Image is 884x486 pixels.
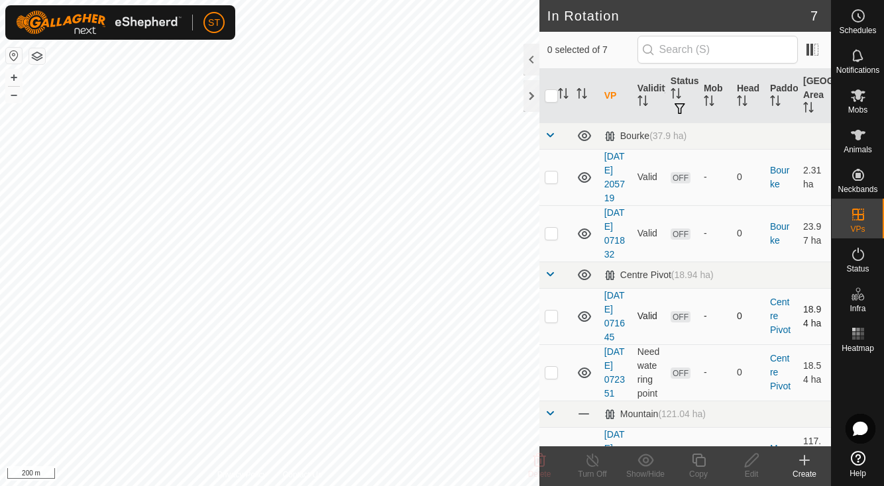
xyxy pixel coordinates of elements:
th: VP [599,69,632,123]
img: Gallagher Logo [16,11,182,34]
span: Schedules [839,26,876,34]
p-sorticon: Activate to sort [803,104,814,115]
td: Need watering point [632,344,665,401]
a: [DATE] 071832 [604,207,625,260]
a: Contact Us [283,469,322,481]
button: – [6,87,22,103]
span: VPs [850,225,865,233]
input: Search (S) [637,36,798,64]
h2: In Rotation [547,8,810,24]
p-sorticon: Activate to sort [770,97,781,108]
div: Show/Hide [619,468,672,480]
a: Mountain [770,443,790,467]
span: Neckbands [838,185,877,193]
a: [DATE] 104832 [604,429,625,481]
span: Animals [844,146,872,154]
th: Mob [698,69,732,123]
td: 0 [732,344,765,401]
td: 23.97 ha [798,205,831,262]
div: Edit [725,468,778,480]
span: (37.9 ha) [649,130,687,141]
span: OFF [671,228,691,240]
span: Infra [850,305,865,313]
a: Bourke [770,221,790,246]
span: OFF [671,311,691,322]
div: - [704,309,726,323]
td: 18.54 ha [798,344,831,401]
div: Copy [672,468,725,480]
div: - [704,170,726,184]
div: Turn Off [566,468,619,480]
td: 0 [732,149,765,205]
span: Notifications [836,66,879,74]
td: Valid [632,427,665,483]
span: Mobs [848,106,867,114]
a: Help [832,446,884,483]
button: Reset Map [6,48,22,64]
td: Valid [632,149,665,205]
a: Bourke [770,165,790,189]
div: - [704,226,726,240]
td: 18.94 ha [798,288,831,344]
td: 0 [732,288,765,344]
span: 0 selected of 7 [547,43,637,57]
span: Delete [528,469,551,479]
span: OFF [671,172,691,183]
p-sorticon: Activate to sort [671,90,681,101]
button: + [6,70,22,85]
div: Create [778,468,831,480]
th: Paddock [765,69,798,123]
td: 2.31 ha [798,149,831,205]
span: 7 [810,6,818,26]
td: 0 [732,427,765,483]
th: Validity [632,69,665,123]
p-sorticon: Activate to sort [558,90,569,101]
p-sorticon: Activate to sort [577,90,587,101]
span: OFF [671,367,691,379]
td: 0 [732,205,765,262]
div: Bourke [604,130,687,142]
span: Status [846,265,869,273]
a: [DATE] 205719 [604,151,625,203]
a: Centre Pivot [770,297,791,335]
button: Map Layers [29,48,45,64]
td: 117.21 ha [798,427,831,483]
div: Mountain [604,409,706,420]
td: Valid [632,288,665,344]
p-sorticon: Activate to sort [637,97,648,108]
span: Help [850,469,866,477]
span: ST [208,16,220,30]
a: [DATE] 071645 [604,290,625,342]
th: [GEOGRAPHIC_DATA] Area [798,69,831,123]
span: Heatmap [842,344,874,352]
a: [DATE] 072351 [604,346,625,399]
td: Valid [632,205,665,262]
th: Head [732,69,765,123]
th: Status [665,69,698,123]
p-sorticon: Activate to sort [737,97,747,108]
a: Centre Pivot [770,353,791,391]
div: Centre Pivot [604,269,714,281]
p-sorticon: Activate to sort [704,97,714,108]
span: (18.94 ha) [671,269,714,280]
div: - [704,365,726,379]
span: (121.04 ha) [658,409,706,419]
a: Privacy Policy [217,469,267,481]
